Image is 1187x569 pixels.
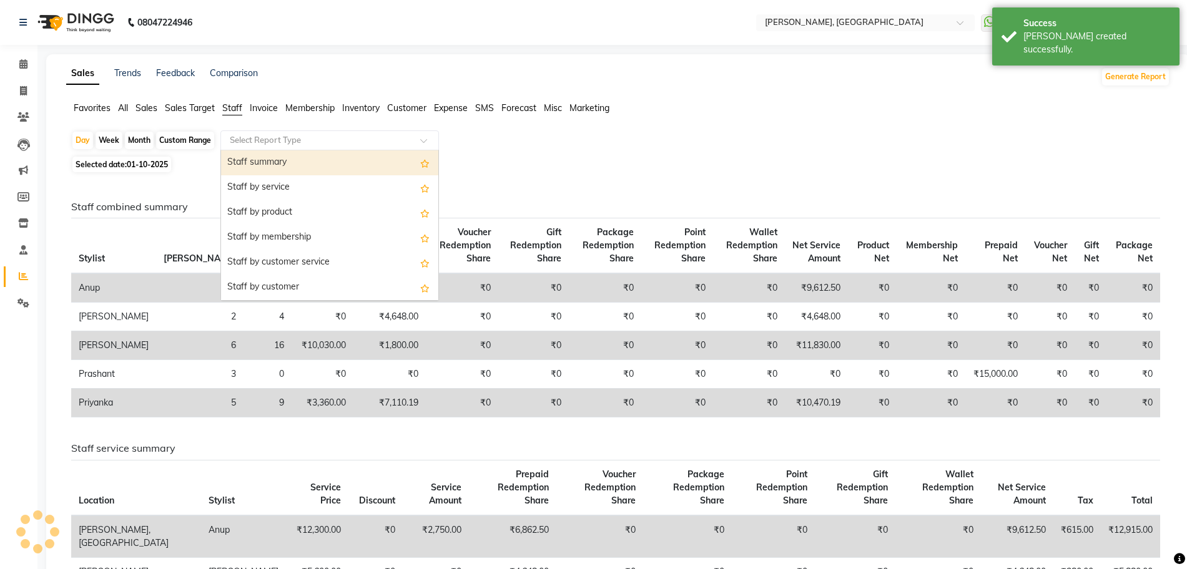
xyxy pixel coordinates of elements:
[66,62,99,85] a: Sales
[71,360,156,389] td: Prashant
[643,515,731,558] td: ₹0
[848,360,897,389] td: ₹0
[569,331,642,360] td: ₹0
[569,273,642,303] td: ₹0
[569,102,609,114] span: Marketing
[498,273,569,303] td: ₹0
[510,226,561,264] span: Gift Redemption Share
[726,226,777,264] span: Wallet Redemption Share
[353,389,426,417] td: ₹7,110.19
[981,515,1053,558] td: ₹9,612.50
[156,273,244,303] td: 4
[156,331,244,360] td: 6
[156,389,244,417] td: 5
[292,331,353,360] td: ₹10,030.00
[310,482,341,506] span: Service Price
[79,253,105,264] span: Stylist
[137,5,192,40] b: 08047224946
[426,389,498,417] td: ₹0
[1025,331,1075,360] td: ₹0
[420,205,430,220] span: Add this report to Favorites List
[544,102,562,114] span: Misc
[1025,273,1075,303] td: ₹0
[785,303,848,331] td: ₹4,648.00
[1106,360,1160,389] td: ₹0
[164,253,236,264] span: [PERSON_NAME]
[79,495,114,506] span: Location
[221,150,438,175] div: Staff summary
[897,389,965,417] td: ₹0
[785,273,848,303] td: ₹9,612.50
[713,273,785,303] td: ₹0
[1053,515,1101,558] td: ₹615.00
[114,67,141,79] a: Trends
[71,273,156,303] td: Anup
[285,102,335,114] span: Membership
[848,389,897,417] td: ₹0
[785,389,848,417] td: ₹10,470.19
[127,160,168,169] span: 01-10-2025
[1078,495,1093,506] span: Tax
[965,360,1025,389] td: ₹15,000.00
[713,303,785,331] td: ₹0
[897,360,965,389] td: ₹0
[857,240,889,264] span: Product Net
[569,303,642,331] td: ₹0
[569,360,642,389] td: ₹0
[713,331,785,360] td: ₹0
[348,515,403,558] td: ₹0
[201,515,286,558] td: Anup
[292,303,353,331] td: ₹0
[342,102,380,114] span: Inventory
[156,360,244,389] td: 3
[440,226,491,264] span: Voucher Redemption Share
[32,5,117,40] img: logo
[498,331,569,360] td: ₹0
[584,469,636,506] span: Voucher Redemption Share
[556,515,643,558] td: ₹0
[125,132,154,149] div: Month
[434,102,468,114] span: Expense
[756,469,807,506] span: Point Redemption Share
[897,303,965,331] td: ₹0
[1084,240,1099,264] span: Gift Net
[965,273,1025,303] td: ₹0
[244,331,292,360] td: 16
[792,240,840,264] span: Net Service Amount
[641,360,712,389] td: ₹0
[244,360,292,389] td: 0
[1106,389,1160,417] td: ₹0
[569,389,642,417] td: ₹0
[221,200,438,225] div: Staff by product
[387,102,426,114] span: Customer
[420,155,430,170] span: Add this report to Favorites List
[426,331,498,360] td: ₹0
[221,250,438,275] div: Staff by customer service
[1075,389,1106,417] td: ₹0
[72,157,171,172] span: Selected date:
[906,240,958,264] span: Membership Net
[403,515,469,558] td: ₹2,750.00
[848,303,897,331] td: ₹0
[1106,273,1160,303] td: ₹0
[250,102,278,114] span: Invoice
[641,389,712,417] td: ₹0
[1101,515,1160,558] td: ₹12,915.00
[1025,360,1075,389] td: ₹0
[209,495,235,506] span: Stylist
[71,201,1160,213] h6: Staff combined summary
[156,67,195,79] a: Feedback
[583,226,634,264] span: Package Redemption Share
[220,150,439,301] ng-dropdown-panel: Options list
[165,102,215,114] span: Sales Target
[1131,495,1153,506] span: Total
[713,360,785,389] td: ₹0
[1075,360,1106,389] td: ₹0
[498,303,569,331] td: ₹0
[1025,389,1075,417] td: ₹0
[475,102,494,114] span: SMS
[429,482,461,506] span: Service Amount
[815,515,896,558] td: ₹0
[498,360,569,389] td: ₹0
[641,273,712,303] td: ₹0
